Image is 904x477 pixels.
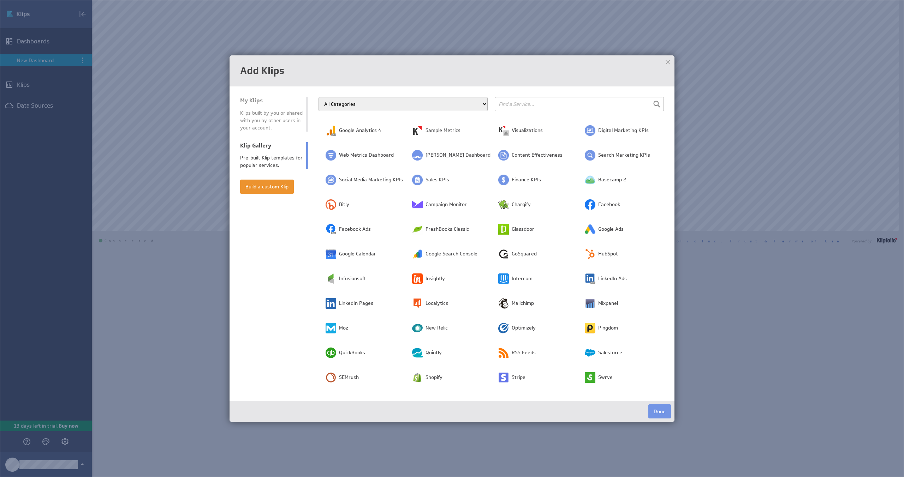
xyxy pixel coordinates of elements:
img: image2139931164255356453.png [498,372,509,383]
span: RSS Feeds [512,349,536,356]
img: image8417636050194330799.png [585,224,595,235]
img: image2754833655435752804.png [326,224,336,235]
span: Basecamp 2 [598,176,626,183]
div: Klip Gallery [240,142,303,149]
img: image1927158031853539236.png [326,298,336,309]
span: GoSquared [512,250,537,258]
img: image8669511407265061774.png [326,175,336,185]
span: New Relic [426,325,448,332]
span: Content Effectiveness [512,152,563,159]
img: image4858805091178672087.png [326,273,336,284]
span: Digital Marketing KPIs [598,127,649,134]
img: image9014964536883052565.png [326,372,336,383]
div: My Klips [240,97,303,104]
span: Google Ads [598,226,624,233]
img: image1810292984256751319.png [412,175,423,185]
img: image2048842146512654208.png [412,150,423,161]
span: QuickBooks [339,349,365,356]
img: image1915121390589644725.png [585,348,595,358]
span: Optimizely [512,325,536,332]
img: image5117197766309347828.png [498,150,509,161]
span: Chargify [512,201,531,208]
img: image7785814661071211034.png [326,150,336,161]
span: Quintly [426,349,442,356]
span: LinkedIn Ads [598,275,627,282]
span: Facebook Ads [339,226,371,233]
img: image1443927121734523965.png [412,125,423,136]
span: Campaign Monitor [426,201,467,208]
span: Sample Metrics [426,127,460,134]
img: image2563615312826291593.png [498,249,509,259]
img: image8826962824540305007.png [412,372,423,383]
img: image286808521443149053.png [498,175,509,185]
img: image3522292994667009732.png [412,224,423,235]
img: image8284517391661430187.png [412,273,423,284]
img: image4203343126471956075.png [498,224,509,235]
img: image259683944446962572.png [585,175,595,185]
span: Shopify [426,374,442,381]
span: Google Calendar [339,250,376,258]
span: Google Search Console [426,250,477,258]
span: Infusionsoft [339,275,366,282]
span: Sales KPIs [426,176,449,183]
img: image3296276360446815218.png [498,273,509,284]
span: Insightly [426,275,445,282]
span: Swrve [598,374,613,381]
img: image8320012023144177748.png [326,199,336,210]
img: image317880333281432042.png [412,323,423,333]
img: image6502031566950861830.png [326,125,336,136]
img: image4788249492605619304.png [585,249,595,259]
span: Social Media Marketing KPIs [339,176,403,183]
img: image2261544860167327136.png [498,199,509,210]
img: image6347507244920034643.png [412,199,423,210]
img: image5288152894157907875.png [498,125,509,136]
span: Glassdoor [512,226,534,233]
span: Web Metrics Dashboard [339,152,394,159]
span: Intercom [512,275,533,282]
img: image9023359807102731842.png [412,249,423,259]
span: Stripe [512,374,525,381]
img: image7104095510211945375.png [585,372,595,383]
span: SEMrush [339,374,359,381]
img: image1607582322051633806.png [412,348,423,358]
button: Done [648,404,671,418]
img: image4712442411381150036.png [585,125,595,136]
span: Search Marketing KPIs [598,152,650,159]
img: image1858912082062294012.png [585,273,595,284]
span: Pingdom [598,325,618,332]
h1: Add Klips [240,66,664,76]
img: image52590220093943300.png [585,150,595,161]
img: image729517258887019810.png [585,199,595,210]
span: Visualizations [512,127,543,134]
span: Moz [339,325,348,332]
span: Finance KPIs [512,176,541,183]
span: HubSpot [598,250,618,258]
img: image5502353411254158712.png [326,348,336,358]
img: image6468414940844382241.png [585,323,595,333]
span: [PERSON_NAME] Dashboard [426,152,490,159]
span: Mixpanel [598,300,618,307]
div: Pre-built Klip templates for popular services. [240,154,303,169]
button: Build a custom Klip [240,180,294,194]
span: FreshBooks Classic [426,226,469,233]
span: Mailchimp [512,300,534,307]
img: image4693762298343897077.png [326,249,336,259]
img: image5484081956008651141.png [498,348,509,358]
div: Klips built by you or shared with you by other users in your account. [240,109,303,132]
img: image9004029412686863253.png [412,298,423,309]
img: image1629079199996430842.png [498,298,509,309]
span: Localytics [426,300,448,307]
input: Find a Service... [495,97,664,111]
span: LinkedIn Pages [339,300,373,307]
span: Google Analytics 4 [339,127,381,134]
span: Facebook [598,201,620,208]
img: image7954769931657248111.png [498,323,509,333]
span: Bitly [339,201,349,208]
img: image2262199030057641335.png [585,298,595,309]
img: image6945227001548638080.png [326,323,336,333]
span: Salesforce [598,349,622,356]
